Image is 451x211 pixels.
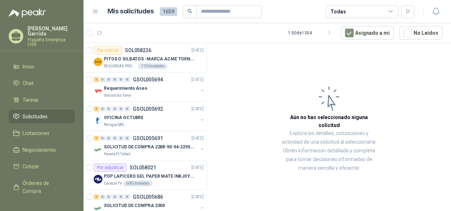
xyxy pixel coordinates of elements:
a: Licitaciones [9,126,75,140]
p: GSOL005694 [133,77,163,82]
div: 0 [118,194,124,199]
a: Tareas [9,93,75,107]
p: Perugia SAS [104,122,124,128]
p: Requerimiento Aseo [104,85,147,92]
a: Por adjudicarSOL058021[DATE] Company LogoPOP LAPICERO GEL PAPER MATE INKJOY 0.7 (Revisar el adjun... [84,160,207,190]
span: Cotizar [23,163,39,170]
img: Company Logo [94,116,102,125]
p: Fragatta Enterprise Ltda [28,38,75,46]
div: Por cotizar [94,46,122,55]
img: Company Logo [94,145,102,154]
span: Inicio [23,63,34,71]
div: 0 [125,194,130,199]
div: 0 [118,136,124,141]
div: 0 [106,77,111,82]
p: GSOL005686 [133,194,163,199]
div: Todas [330,8,346,16]
div: 0 [112,136,118,141]
div: 0 [125,106,130,111]
div: 0 [100,136,105,141]
div: 1 [94,77,99,82]
h1: Mis solicitudes [107,6,154,17]
span: Tareas [23,96,38,104]
div: 0 [118,106,124,111]
a: Solicitudes [9,110,75,123]
p: Industrias Tomy [104,93,131,98]
img: Logo peakr [9,9,46,17]
span: Solicitudes [23,113,48,121]
p: GSOL005691 [133,136,163,141]
p: [DATE] [191,76,204,83]
a: 1 0 0 0 0 0 GSOL005691[DATE] Company LogoSOLICITUD DE COMPRA 2288-90-94-2295-96-2301-02-04Panela ... [94,134,205,157]
p: [PERSON_NAME] Garrido [28,26,75,36]
span: 1659 [160,7,177,16]
p: Explora los detalles, cotizaciones y actividad de una solicitud al seleccionarla. Obtén informaci... [280,129,378,173]
p: Caracol TV [104,181,122,186]
div: 0 [100,77,105,82]
p: [DATE] [191,164,204,171]
div: 0 [106,194,111,199]
p: SOLICITUD DE COMPRA 2300 [104,202,165,209]
p: [DATE] [191,106,204,113]
a: 7 0 0 0 0 0 GSOL005692[DATE] Company LogoOFICINA OCTUBREPerugia SAS [94,105,205,128]
img: Company Logo [94,58,102,66]
div: 0 [100,106,105,111]
p: SEGURIDAD PROVISER LTDA [104,63,137,69]
a: Negociaciones [9,143,75,157]
span: Órdenes de Compra [23,179,68,195]
a: 1 0 0 0 0 0 GSOL005694[DATE] Company LogoRequerimiento AseoIndustrias Tomy [94,75,205,98]
p: [DATE] [191,47,204,54]
div: 0 [125,77,130,82]
a: Órdenes de Compra [9,176,75,198]
div: 0 [118,77,124,82]
div: 0 [112,77,118,82]
p: [DATE] [191,194,204,201]
p: Panela El Trébol [104,151,130,157]
p: [DATE] [191,135,204,142]
div: 1 [94,194,99,199]
p: SOL058236 [125,48,151,53]
div: 600 Unidades [123,181,153,186]
div: 0 [106,106,111,111]
span: Licitaciones [23,129,49,137]
div: 0 [112,194,118,199]
div: 0 [100,194,105,199]
img: Company Logo [94,175,102,183]
div: Por adjudicar [94,163,127,172]
div: 7 [94,106,99,111]
p: GSOL005692 [133,106,163,111]
button: Asignado a mi [341,26,394,40]
img: Company Logo [94,87,102,96]
p: SOLICITUD DE COMPRA 2288-90-94-2295-96-2301-02-04 [104,144,194,151]
div: 0 [112,106,118,111]
a: Chat [9,76,75,90]
a: Inicio [9,60,75,73]
p: SOL058021 [130,165,156,170]
div: 1 - 50 de 1304 [288,27,335,39]
p: OFICINA OCTUBRE [104,114,143,121]
span: Negociaciones [23,146,56,154]
div: 0 [125,136,130,141]
a: Cotizar [9,160,75,173]
h3: Aún no has seleccionado niguna solicitud [280,113,378,129]
p: POP LAPICERO GEL PAPER MATE INKJOY 0.7 (Revisar el adjunto) [104,173,194,180]
span: search [187,9,192,14]
p: PITOS O SILBATOS -MARCA ACME TORNADO 635 [104,56,194,63]
a: Por cotizarSOL058236[DATE] Company LogoPITOS O SILBATOS -MARCA ACME TORNADO 635SEGURIDAD PROVISER... [84,43,207,72]
div: 110 Unidades [138,63,167,69]
div: 1 [94,136,99,141]
div: 0 [106,136,111,141]
span: Chat [23,79,33,87]
button: No Leídos [399,26,442,40]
